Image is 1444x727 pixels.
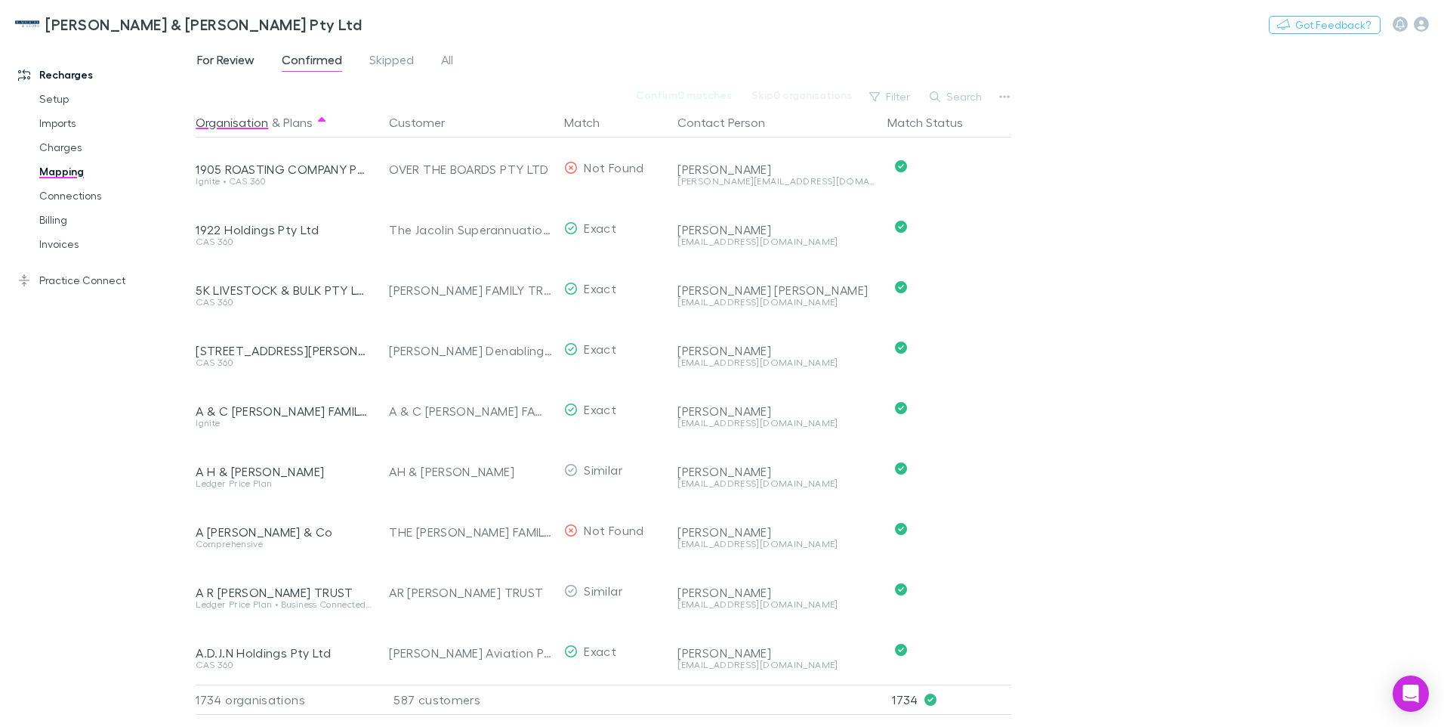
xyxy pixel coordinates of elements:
div: [PERSON_NAME] [677,585,875,600]
button: Plans [283,107,313,138]
div: A & C [PERSON_NAME] FAMILY TRUST [196,404,371,419]
div: [STREET_ADDRESS][PERSON_NAME] PTY LTD [196,343,371,358]
div: A H & [PERSON_NAME] [196,464,371,479]
div: CAS 360 [196,237,371,246]
span: All [441,52,453,72]
div: [PERSON_NAME] [677,222,875,237]
a: Charges [24,135,204,159]
div: 5K LIVESTOCK & BULK PTY LTD [196,283,371,298]
span: Exact [584,644,616,658]
a: Invoices [24,232,204,256]
button: Customer [389,107,463,138]
div: [PERSON_NAME] Aviation Pty Ltd [389,623,552,683]
div: [PERSON_NAME][EMAIL_ADDRESS][DOMAIN_NAME] [677,177,875,186]
span: Similar [584,462,622,477]
button: Confirm0 matches [626,86,742,104]
img: McWhirter & Leong Pty Ltd's Logo [15,15,39,33]
button: Organisation [196,107,268,138]
a: Connections [24,184,204,208]
svg: Confirmed [895,160,907,172]
span: Confirmed [282,52,342,72]
div: 1905 ROASTING COMPANY PTY LTD [196,162,371,177]
svg: Confirmed [895,402,907,414]
div: [EMAIL_ADDRESS][DOMAIN_NAME] [677,600,875,609]
div: [PERSON_NAME] Denabling Grazing Co [389,320,552,381]
span: For Review [197,52,255,72]
a: Imports [24,111,204,135]
div: [EMAIL_ADDRESS][DOMAIN_NAME] [677,419,875,428]
div: Ignite [196,419,371,428]
div: [PERSON_NAME] [677,162,875,177]
div: 1734 organisations [196,685,377,715]
a: Recharges [3,63,204,87]
div: [PERSON_NAME] [PERSON_NAME] [677,283,875,298]
div: A R [PERSON_NAME] TRUST [196,585,371,600]
a: Setup [24,87,204,111]
h3: [PERSON_NAME] & [PERSON_NAME] Pty Ltd [45,15,362,33]
svg: Confirmed [895,583,907,596]
div: [EMAIL_ADDRESS][DOMAIN_NAME] [677,479,875,488]
div: AH & [PERSON_NAME] [389,441,552,502]
span: Exact [584,221,616,235]
button: Match [564,107,618,138]
a: Mapping [24,159,204,184]
svg: Confirmed [895,281,907,293]
div: OVER THE BOARDS PTY LTD [389,139,552,200]
div: [EMAIL_ADDRESS][DOMAIN_NAME] [677,660,875,670]
div: [EMAIL_ADDRESS][DOMAIN_NAME] [677,237,875,246]
div: The Jacolin Superannuation Fund [389,200,552,260]
button: Filter [862,88,919,106]
a: [PERSON_NAME] & [PERSON_NAME] Pty Ltd [6,6,371,42]
a: Practice Connect [3,268,204,292]
span: Not Found [584,160,643,175]
span: Exact [584,281,616,295]
div: [EMAIL_ADDRESS][DOMAIN_NAME] [677,358,875,367]
div: [PERSON_NAME] [677,343,875,358]
div: Ignite • CAS 360 [196,177,371,186]
div: A & C [PERSON_NAME] FAMILY TRUST [389,381,552,441]
svg: Confirmed [895,523,907,535]
div: CAS 360 [196,660,371,670]
a: Billing [24,208,204,232]
div: CAS 360 [196,298,371,307]
span: Not Found [584,523,643,537]
span: Exact [584,342,616,356]
div: 1922 Holdings Pty Ltd [196,222,371,237]
div: Open Intercom Messenger [1393,676,1429,712]
button: Match Status [887,107,981,138]
svg: Confirmed [895,221,907,233]
svg: Confirmed [895,462,907,475]
p: 1734 [892,685,1011,714]
span: Similar [584,583,622,598]
div: THE [PERSON_NAME] FAMILY TRUST [389,502,552,562]
div: [PERSON_NAME] FAMILY TRUST [389,260,552,320]
button: Skip0 organisations [742,86,862,104]
div: & [196,107,371,138]
div: Ledger Price Plan [196,479,371,488]
div: [PERSON_NAME] [677,645,875,660]
button: Got Feedback? [1269,16,1381,34]
svg: Confirmed [895,644,907,656]
div: A.D.J.N Holdings Pty Ltd [196,645,371,660]
div: Ledger Price Plan • Business Connected Ledger [196,600,371,609]
svg: Confirmed [895,342,907,354]
div: [EMAIL_ADDRESS][DOMAIN_NAME] [677,540,875,549]
div: A [PERSON_NAME] & Co [196,524,371,540]
div: CAS 360 [196,358,371,367]
div: AR [PERSON_NAME] TRUST [389,562,552,623]
span: Exact [584,402,616,416]
div: 587 customers [377,685,558,715]
button: Search [922,88,991,106]
div: [PERSON_NAME] [677,524,875,540]
div: [PERSON_NAME] [677,464,875,479]
span: Skipped [369,52,414,72]
div: [PERSON_NAME] [677,404,875,419]
button: Contact Person [677,107,783,138]
div: Comprehensive [196,540,371,549]
div: [EMAIL_ADDRESS][DOMAIN_NAME] [677,298,875,307]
